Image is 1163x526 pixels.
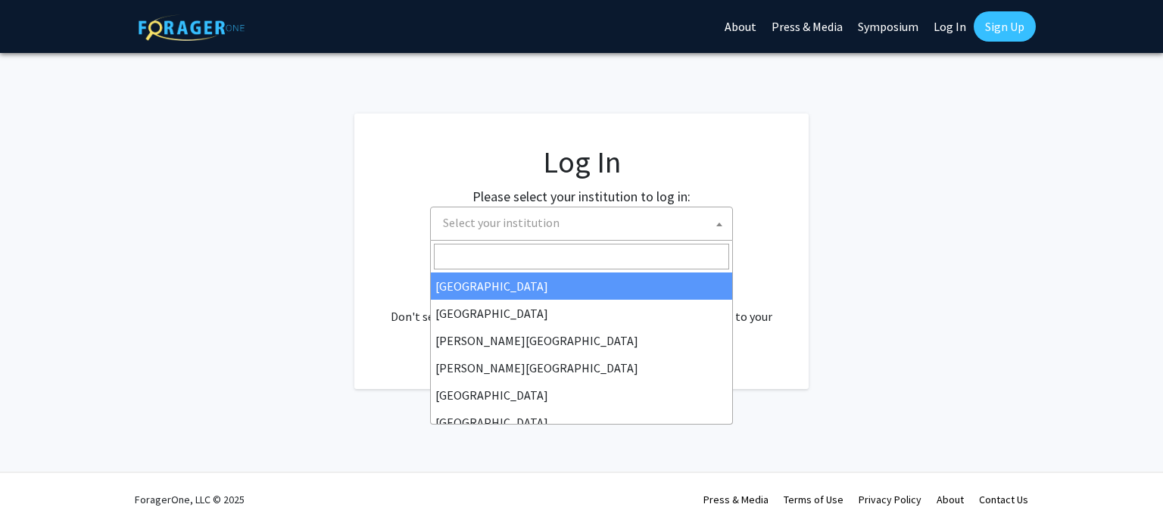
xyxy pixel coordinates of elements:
input: Search [434,244,729,269]
iframe: Chat [1099,458,1152,515]
div: No account? . Don't see your institution? about bringing ForagerOne to your institution. [385,271,778,344]
h1: Log In [385,144,778,180]
label: Please select your institution to log in: [472,186,691,207]
li: [GEOGRAPHIC_DATA] [431,409,732,436]
img: ForagerOne Logo [139,14,245,41]
li: [GEOGRAPHIC_DATA] [431,272,732,300]
a: Contact Us [979,493,1028,506]
a: Sign Up [974,11,1036,42]
div: ForagerOne, LLC © 2025 [135,473,245,526]
li: [PERSON_NAME][GEOGRAPHIC_DATA] [431,354,732,381]
li: [PERSON_NAME][GEOGRAPHIC_DATA] [431,327,732,354]
li: [GEOGRAPHIC_DATA] [431,300,732,327]
a: Privacy Policy [859,493,921,506]
span: Select your institution [437,207,732,238]
span: Select your institution [430,207,733,241]
li: [GEOGRAPHIC_DATA] [431,381,732,409]
span: Select your institution [443,215,560,230]
a: Terms of Use [784,493,843,506]
a: Press & Media [703,493,769,506]
a: About [937,493,964,506]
